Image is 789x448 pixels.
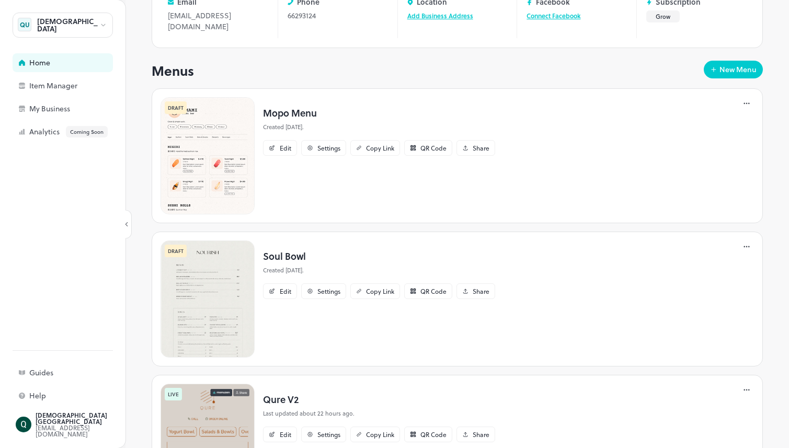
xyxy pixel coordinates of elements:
div: [EMAIL_ADDRESS][DOMAIN_NAME] [36,424,134,437]
div: Analytics [29,126,134,137]
img: Theme-Thumb.jpg [161,97,255,214]
div: LIVE [165,388,182,400]
p: Last updated about 22 hours ago. [263,409,495,418]
div: Settings [317,288,340,294]
div: DRAFT [165,101,187,114]
div: My Business [29,105,134,112]
p: Soul Bowl [263,249,495,263]
div: Edit [280,288,291,294]
div: Help [29,392,134,399]
div: Home [29,59,134,66]
div: Settings [317,145,340,151]
div: QR Code [420,145,447,151]
p: Created [DATE]. [263,123,495,132]
div: Settings [317,431,340,438]
p: Menus [152,61,194,81]
p: Mopo Menu [263,106,495,120]
img: ACg8ocJiFYrHQE75ZLY8EvvdtQDLS1qcw14J4gXrM65n2YxVfnvONg=s96-c [16,417,31,432]
div: [DEMOGRAPHIC_DATA] [GEOGRAPHIC_DATA] [36,412,134,424]
a: Add Business Address [407,11,473,20]
div: DRAFT [165,245,187,257]
div: Coming Soon [66,126,108,137]
div: QR Code [420,288,447,294]
div: 66293124 [288,10,388,21]
img: 16813556112172egw3ev5c9y.jpg [161,240,255,358]
p: Created [DATE]. [263,266,495,275]
div: QU [18,18,31,31]
button: New Menu [704,61,763,78]
p: Qure V2 [263,392,495,406]
div: [EMAIL_ADDRESS][DOMAIN_NAME] [168,10,268,32]
div: Guides [29,369,134,376]
button: Grow [646,10,680,22]
div: Edit [280,431,291,438]
div: Copy Link [366,288,394,294]
div: Edit [280,145,291,151]
div: New Menu [719,66,757,73]
div: [DEMOGRAPHIC_DATA] [37,18,99,32]
div: Item Manager [29,82,134,89]
div: QR Code [420,431,447,438]
div: Copy Link [366,431,394,438]
div: Share [473,431,489,438]
div: Copy Link [366,145,394,151]
a: Connect Facebook [527,11,580,20]
div: Share [473,288,489,294]
div: Share [473,145,489,151]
